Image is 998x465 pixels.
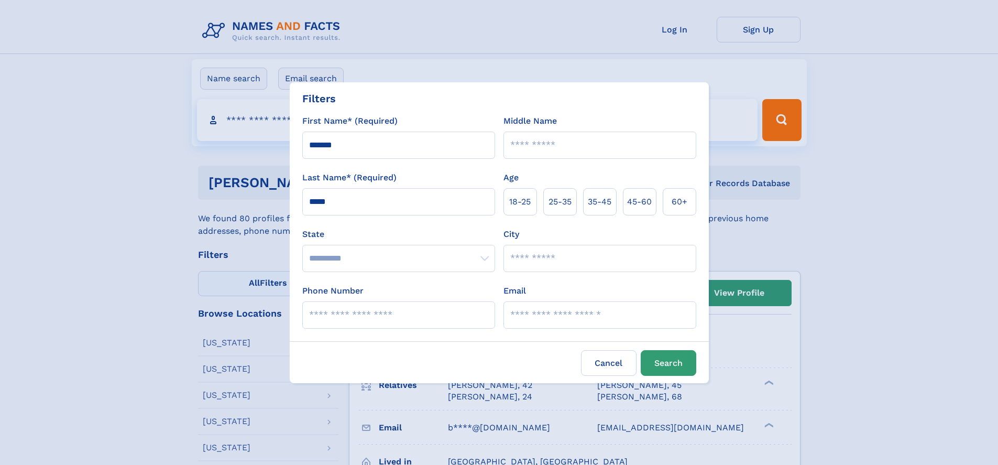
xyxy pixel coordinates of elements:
span: 25‑35 [549,196,572,208]
span: 35‑45 [588,196,611,208]
label: Middle Name [503,115,557,127]
span: 45‑60 [627,196,652,208]
div: Filters [302,91,336,106]
label: Cancel [581,350,637,376]
span: 60+ [672,196,687,208]
button: Search [641,350,696,376]
label: Age [503,171,519,184]
span: 18‑25 [509,196,531,208]
label: First Name* (Required) [302,115,398,127]
label: State [302,228,495,241]
label: Phone Number [302,285,364,297]
label: Last Name* (Required) [302,171,397,184]
label: Email [503,285,526,297]
label: City [503,228,519,241]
